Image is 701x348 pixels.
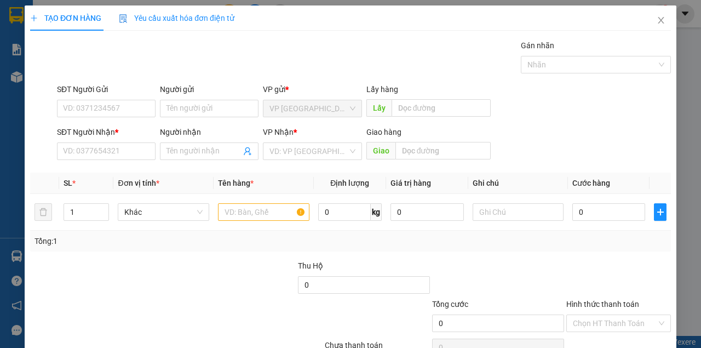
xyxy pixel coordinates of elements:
[521,41,554,50] label: Gán nhãn
[366,142,395,159] span: Giao
[390,203,463,221] input: 0
[566,300,639,309] label: Hình thức thanh toán
[472,203,564,221] input: Ghi Chú
[35,203,52,221] button: delete
[57,83,156,95] div: SĐT Người Gửi
[572,179,610,187] span: Cước hàng
[30,14,101,22] span: TẠO ĐƠN HÀNG
[366,85,398,94] span: Lấy hàng
[35,235,272,247] div: Tổng: 1
[654,203,666,221] button: plus
[160,83,258,95] div: Người gửi
[468,173,568,194] th: Ghi chú
[218,203,309,221] input: VD: Bàn, Ghế
[395,142,490,159] input: Dọc đường
[391,99,490,117] input: Dọc đường
[124,204,203,220] span: Khác
[263,83,361,95] div: VP gửi
[298,261,323,270] span: Thu Hộ
[57,126,156,138] div: SĐT Người Nhận
[243,147,252,156] span: user-add
[371,203,382,221] span: kg
[366,128,401,136] span: Giao hàng
[646,5,676,36] button: Close
[269,100,355,117] span: VP Sài Gòn
[30,14,38,22] span: plus
[119,14,234,22] span: Yêu cầu xuất hóa đơn điện tử
[160,126,258,138] div: Người nhận
[263,128,294,136] span: VP Nhận
[432,300,468,309] span: Tổng cước
[119,14,128,23] img: icon
[390,179,431,187] span: Giá trị hàng
[64,179,72,187] span: SL
[330,179,369,187] span: Định lượng
[654,208,666,216] span: plus
[118,179,159,187] span: Đơn vị tính
[657,16,665,25] span: close
[366,99,391,117] span: Lấy
[218,179,254,187] span: Tên hàng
